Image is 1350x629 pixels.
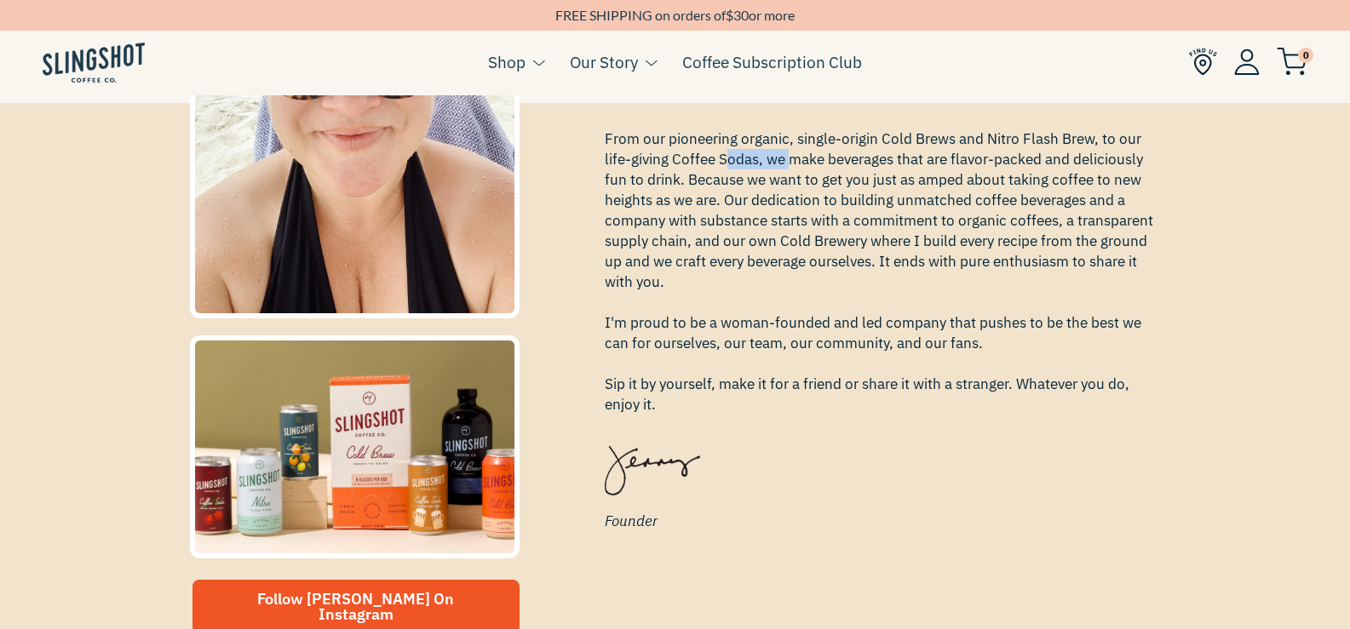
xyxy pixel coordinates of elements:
[682,49,862,75] a: Coffee Subscription Club
[726,7,733,23] span: $
[570,49,638,75] a: Our Story
[1277,52,1307,72] a: 0
[1298,48,1313,63] span: 0
[1189,48,1217,76] img: Find Us
[605,429,700,495] img: jennysig-1635968069213_112x.png
[1234,49,1260,75] img: Account
[1277,48,1307,76] img: cart
[605,510,1161,533] span: Founder
[190,335,520,558] img: familymobile-1635980904423_376x.jpg
[605,129,1161,415] span: From our pioneering organic, single-origin Cold Brews and Nitro Flash Brew, to our life-giving Co...
[488,49,526,75] a: Shop
[733,7,749,23] span: 30
[257,589,454,624] span: Follow [PERSON_NAME] On Instagram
